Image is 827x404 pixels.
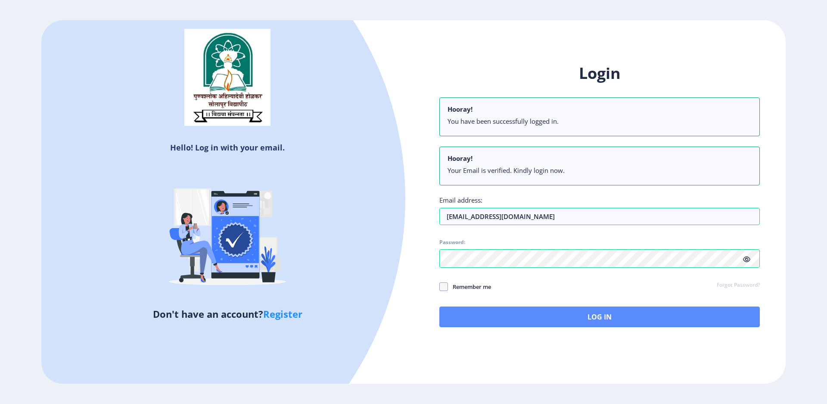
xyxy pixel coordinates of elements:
h1: Login [439,63,760,84]
label: Password: [439,239,465,246]
img: Verified-rafiki.svg [152,156,303,307]
a: Register [263,307,302,320]
a: Forgot Password? [717,282,760,289]
b: Hooray! [448,105,473,113]
button: Log In [439,307,760,327]
h5: Don't have an account? [48,307,407,321]
span: Remember me [448,282,491,292]
img: sulogo.png [184,29,270,126]
b: Hooray! [448,154,473,163]
li: You have been successfully logged in. [448,117,752,125]
input: Email address [439,208,760,225]
label: Email address: [439,196,482,204]
li: Your Email is verified. Kindly login now. [448,166,752,175]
